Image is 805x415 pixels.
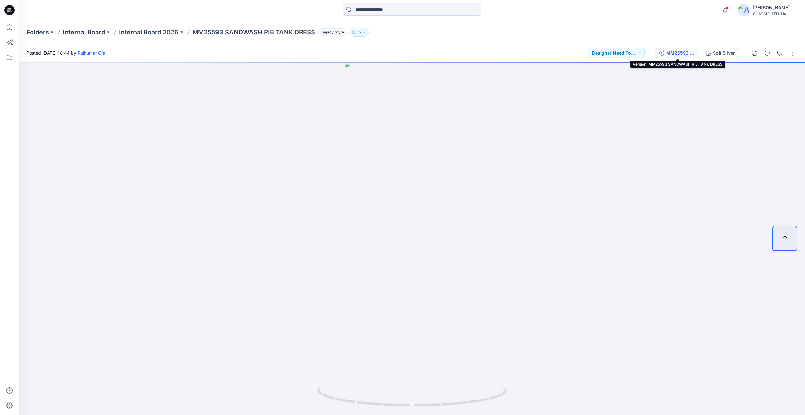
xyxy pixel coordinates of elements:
[349,28,369,37] button: 15
[762,48,772,58] button: Details
[78,50,106,56] a: Rajkumar Cfai
[753,4,797,11] div: [PERSON_NAME] Cfai
[63,28,105,37] a: Internal Board
[26,50,106,56] span: Posted [DATE] 18:44 by
[702,48,739,58] button: Soft Silver
[357,29,361,36] p: 15
[26,28,49,37] a: Folders
[738,4,750,16] img: avatar
[318,28,347,36] span: Legacy Style
[655,48,699,58] button: MM25593 SANDWASH RIB TANK DRESS
[192,28,315,37] p: MM25593 SANDWASH RIB TANK DRESS
[713,50,735,57] div: Soft Silver
[666,50,695,57] div: MM25593 SANDWASH RIB TANK DRESS
[119,28,179,37] a: Internal Board 2026
[315,28,347,37] button: Legacy Style
[753,11,797,16] div: CLASSIC_ATHLUX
